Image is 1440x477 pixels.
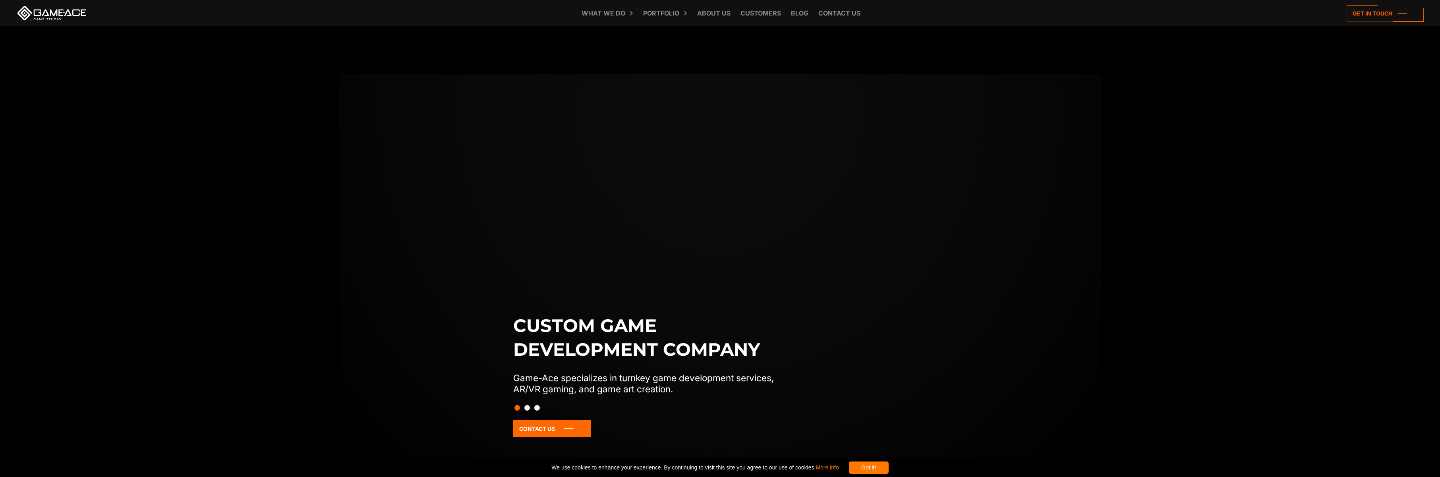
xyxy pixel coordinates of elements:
[513,372,791,395] p: Game-Ace specializes in turnkey game development services, AR/VR gaming, and game art creation.
[551,461,839,474] span: We use cookies to enhance your experience. By continuing to visit this site you agree to our use ...
[816,464,839,471] a: More info
[513,314,791,361] h1: Custom game development company
[524,401,530,415] button: Slide 2
[513,420,591,437] a: Contact Us
[514,401,520,415] button: Slide 1
[849,461,889,474] div: Got it!
[534,401,540,415] button: Slide 3
[1347,5,1424,22] a: Get in touch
